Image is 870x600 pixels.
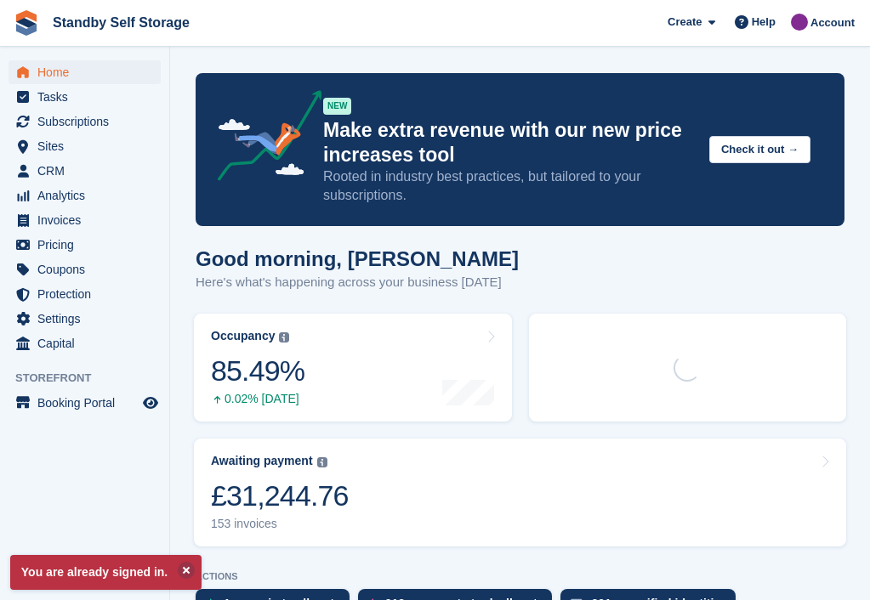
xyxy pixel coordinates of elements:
[323,98,351,115] div: NEW
[211,354,304,388] div: 85.49%
[9,233,161,257] a: menu
[203,90,322,187] img: price-adjustments-announcement-icon-8257ccfd72463d97f412b2fc003d46551f7dbcb40ab6d574587a9cd5c0d94...
[211,392,304,406] div: 0.02% [DATE]
[9,110,161,133] a: menu
[10,555,202,590] p: You are already signed in.
[9,159,161,183] a: menu
[37,159,139,183] span: CRM
[9,85,161,109] a: menu
[791,14,808,31] img: Sue Ford
[9,282,161,306] a: menu
[9,60,161,84] a: menu
[37,134,139,158] span: Sites
[196,247,519,270] h1: Good morning, [PERSON_NAME]
[37,307,139,331] span: Settings
[211,517,349,531] div: 153 invoices
[37,85,139,109] span: Tasks
[9,208,161,232] a: menu
[37,233,139,257] span: Pricing
[9,331,161,355] a: menu
[14,10,39,36] img: stora-icon-8386f47178a22dfd0bd8f6a31ec36ba5ce8667c1dd55bd0f319d3a0aa187defe.svg
[196,571,844,582] p: ACTIONS
[810,14,855,31] span: Account
[37,282,139,306] span: Protection
[15,370,169,387] span: Storefront
[323,118,696,167] p: Make extra revenue with our new price increases tool
[323,167,696,205] p: Rooted in industry best practices, but tailored to your subscriptions.
[46,8,196,37] a: Standby Self Storage
[37,391,139,415] span: Booking Portal
[752,14,776,31] span: Help
[37,331,139,355] span: Capital
[9,391,161,415] a: menu
[37,110,139,133] span: Subscriptions
[196,273,519,292] p: Here's what's happening across your business [DATE]
[37,258,139,281] span: Coupons
[194,439,846,546] a: Awaiting payment £31,244.76 153 invoices
[37,60,139,84] span: Home
[9,258,161,281] a: menu
[709,136,810,164] button: Check it out →
[37,184,139,207] span: Analytics
[211,478,349,513] div: £31,244.76
[9,184,161,207] a: menu
[668,14,702,31] span: Create
[317,457,327,467] img: icon-info-grey-7440780725fd019a000dd9b08b2336e03edf1995a4989e88bcd33f0948082b44.svg
[211,454,313,468] div: Awaiting payment
[37,208,139,232] span: Invoices
[140,393,161,413] a: Preview store
[279,332,289,342] img: icon-info-grey-7440780725fd019a000dd9b08b2336e03edf1995a4989e88bcd33f0948082b44.svg
[9,134,161,158] a: menu
[194,314,512,422] a: Occupancy 85.49% 0.02% [DATE]
[9,307,161,331] a: menu
[211,329,275,343] div: Occupancy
